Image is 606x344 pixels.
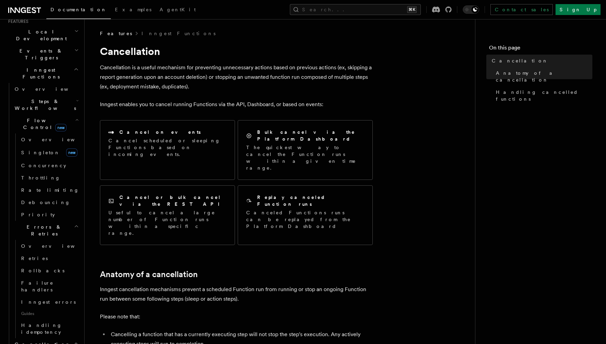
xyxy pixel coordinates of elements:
[100,185,235,245] a: Cancel or bulk cancel via the REST APIUseful to cancel a large number of Function runs within a s...
[496,70,592,83] span: Anatomy of a cancellation
[100,312,373,321] p: Please note that:
[21,268,64,273] span: Rollbacks
[111,2,156,18] a: Examples
[18,296,80,308] a: Inngest errors
[18,277,80,296] a: Failure handlers
[246,209,364,230] p: Canceled Functions runs can be replayed from the Platform Dashboard
[5,64,80,83] button: Inngest Functions
[18,264,80,277] a: Rollbacks
[246,144,364,171] p: The quickest way to cancel the Function runs within a given time range.
[12,224,74,237] span: Errors & Retries
[18,240,80,252] a: Overview
[100,100,373,109] p: Inngest enables you to cancel running Functions via the API, Dashboard, or based on events:
[160,7,196,12] span: AgentKit
[21,187,79,193] span: Rate limiting
[12,221,80,240] button: Errors & Retries
[257,194,364,207] h2: Replay canceled Function runs
[108,137,226,158] p: Cancel scheduled or sleeping Functions based on incoming events.
[21,175,60,181] span: Throttling
[18,172,80,184] a: Throttling
[21,243,91,249] span: Overview
[142,30,216,37] a: Inngest Functions
[12,117,75,131] span: Flow Control
[119,129,201,135] h2: Cancel on events
[156,2,200,18] a: AgentKit
[489,55,592,67] a: Cancellation
[18,184,80,196] a: Rate limiting
[18,209,80,221] a: Priority
[18,319,80,338] a: Handling idempotency
[490,4,553,15] a: Contact sales
[66,148,77,157] span: new
[100,285,373,304] p: Inngest cancellation mechanisms prevent a scheduled Function run from running or stop an ongoing ...
[21,200,70,205] span: Debouncing
[257,129,364,142] h2: Bulk cancel via the Platform Dashboard
[21,212,55,217] span: Priority
[5,45,80,64] button: Events & Triggers
[12,133,80,221] div: Flow Controlnew
[493,67,592,86] a: Anatomy of a cancellation
[12,98,76,112] span: Steps & Workflows
[100,63,373,91] p: Cancellation is a useful mechanism for preventing unnecessary actions based on previous actions (...
[5,19,28,24] span: Features
[15,86,85,92] span: Overview
[21,137,91,142] span: Overview
[492,57,548,64] span: Cancellation
[21,150,60,155] span: Singleton
[100,45,373,57] h1: Cancellation
[12,240,80,338] div: Errors & Retries
[463,5,479,14] button: Toggle dark mode
[5,26,80,45] button: Local Development
[21,163,66,168] span: Concurrency
[50,7,107,12] span: Documentation
[100,120,235,180] a: Cancel on eventsCancel scheduled or sleeping Functions based on incoming events.
[238,120,373,180] a: Bulk cancel via the Platform DashboardThe quickest way to cancel the Function runs within a given...
[5,47,74,61] span: Events & Triggers
[18,159,80,172] a: Concurrency
[100,30,132,37] span: Features
[119,194,226,207] h2: Cancel or bulk cancel via the REST API
[12,95,80,114] button: Steps & Workflows
[407,6,417,13] kbd: ⌘K
[21,280,54,292] span: Failure handlers
[18,133,80,146] a: Overview
[496,89,592,102] span: Handling cancelled functions
[493,86,592,105] a: Handling cancelled functions
[238,185,373,245] a: Replay canceled Function runsCanceled Functions runs can be replayed from the Platform Dashboard
[12,114,80,133] button: Flow Controlnew
[18,308,80,319] span: Guides
[21,299,76,305] span: Inngest errors
[489,44,592,55] h4: On this page
[12,83,80,95] a: Overview
[290,4,421,15] button: Search...⌘K
[108,209,226,236] p: Useful to cancel a large number of Function runs within a specific range.
[21,322,62,335] span: Handling idempotency
[46,2,111,19] a: Documentation
[18,196,80,209] a: Debouncing
[18,146,80,159] a: Singletonnew
[115,7,151,12] span: Examples
[100,270,198,279] a: Anatomy of a cancellation
[21,256,48,261] span: Retries
[5,67,74,80] span: Inngest Functions
[556,4,601,15] a: Sign Up
[18,252,80,264] a: Retries
[55,124,66,131] span: new
[5,28,74,42] span: Local Development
